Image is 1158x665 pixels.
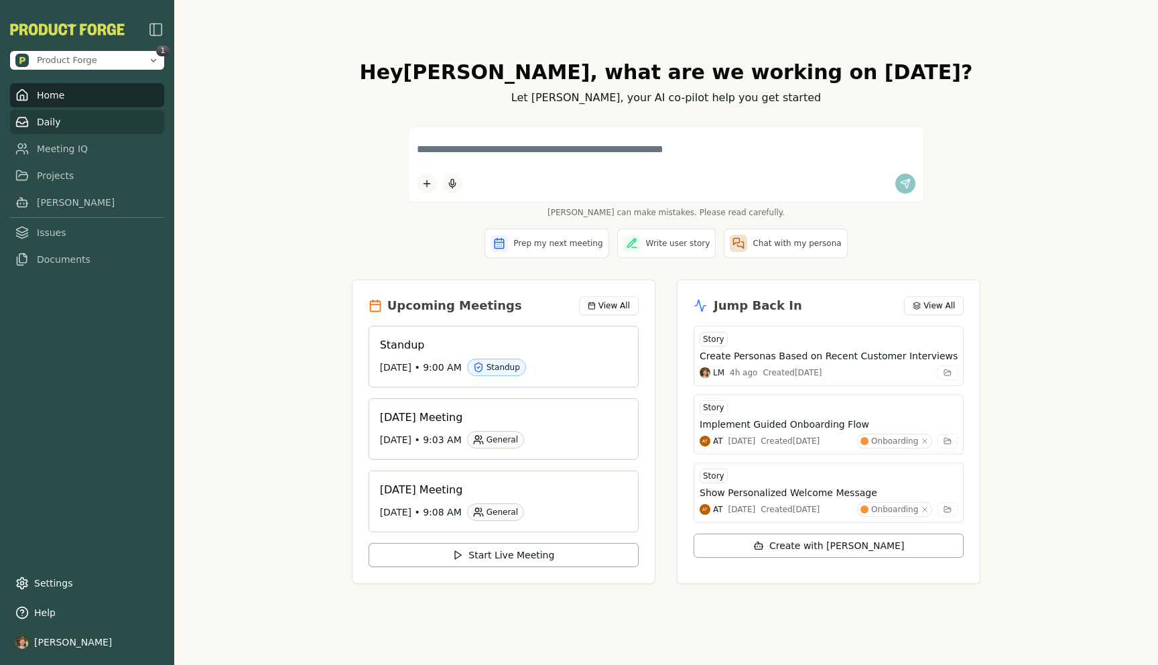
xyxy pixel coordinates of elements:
a: Meeting IQ [10,137,164,161]
div: Story [700,400,728,415]
span: Product Forge [37,54,97,66]
div: Story [700,469,728,483]
button: PF-Logo [10,23,125,36]
a: Projects [10,164,164,188]
button: [PERSON_NAME] [10,630,164,654]
img: sidebar [148,21,164,38]
h3: Show Personalized Welcome Message [700,486,877,499]
button: View All [904,296,964,315]
a: [DATE] Meeting[DATE] • 9:03 AMGeneral [369,398,639,460]
div: Created [DATE] [761,504,820,515]
a: Standup[DATE] • 9:00 AMStandup [369,326,639,387]
img: Luke Moderwell [700,367,710,378]
button: Open organization switcher [10,51,164,70]
h3: Standup [380,337,617,353]
button: Write user story [617,229,716,258]
span: 1 [156,46,170,56]
h3: Implement Guided Onboarding Flow [700,418,869,431]
a: Settings [10,571,164,595]
button: Start Live Meeting [369,543,639,567]
span: View All [598,300,630,311]
p: Let [PERSON_NAME], your AI co-pilot help you get started [352,90,981,106]
button: Start dictation [442,174,462,194]
span: AT [713,436,723,446]
div: Story [700,332,728,347]
span: Start Live Meeting [468,548,554,562]
div: Created [DATE] [763,367,822,378]
img: Adam Tucker [700,436,710,446]
a: Home [10,83,164,107]
span: AT [713,504,723,515]
span: Create with [PERSON_NAME] [769,539,904,552]
button: Prep my next meeting [485,229,608,258]
button: Help [10,601,164,625]
span: View All [923,300,955,311]
img: Adam Tucker [700,504,710,515]
div: 4h ago [730,367,757,378]
button: Chat with my persona [724,229,847,258]
a: Daily [10,110,164,134]
button: Onboarding [857,502,932,517]
span: Onboarding [871,436,918,446]
span: Onboarding [871,504,918,515]
a: Documents [10,247,164,271]
div: General [467,503,524,521]
button: View All [579,296,639,315]
button: Create Personas Based on Recent Customer Interviews [700,349,958,363]
span: Write user story [646,238,710,249]
div: Created [DATE] [761,436,820,446]
button: Onboarding [857,434,932,448]
button: Show Personalized Welcome Message [700,486,958,499]
img: profile [15,636,29,649]
button: Add content to chat [417,174,437,194]
span: Chat with my persona [753,238,841,249]
div: [DATE] • 9:03 AM [380,431,617,448]
img: Product Forge [15,54,29,67]
h1: Hey [PERSON_NAME] , what are we working on [DATE]? [352,60,981,84]
h2: Upcoming Meetings [387,296,522,315]
div: [DATE] [728,436,756,446]
img: Product Forge [10,23,125,36]
a: [PERSON_NAME] [10,190,164,215]
h3: [DATE] Meeting [380,410,617,426]
button: Create with [PERSON_NAME] [694,534,964,558]
span: Prep my next meeting [513,238,602,249]
div: [DATE] • 9:00 AM [380,359,617,376]
div: Standup [467,359,526,376]
a: Issues [10,221,164,245]
div: [DATE] • 9:08 AM [380,503,617,521]
span: LM [713,367,724,378]
a: [DATE] Meeting[DATE] • 9:08 AMGeneral [369,471,639,532]
h2: Jump Back In [714,296,802,315]
h3: [DATE] Meeting [380,482,617,498]
button: Implement Guided Onboarding Flow [700,418,958,431]
button: Send message [895,174,915,194]
div: [DATE] [728,504,756,515]
div: General [467,431,524,448]
span: [PERSON_NAME] can make mistakes. Please read carefully. [409,207,923,218]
